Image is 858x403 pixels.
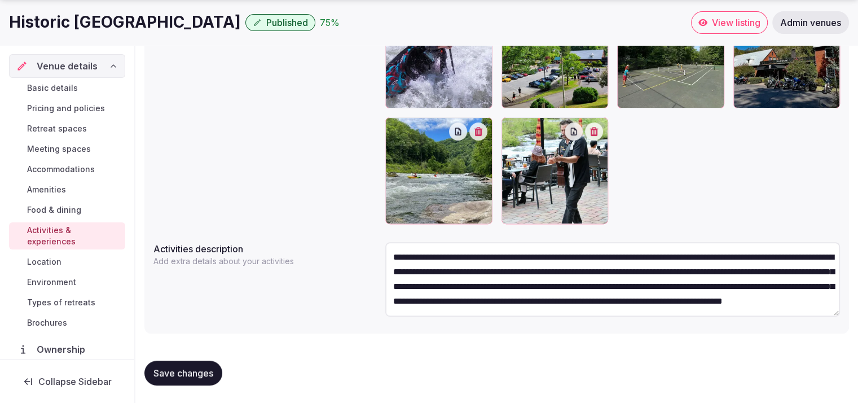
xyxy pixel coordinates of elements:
span: Venue details [37,59,98,73]
span: Ownership [37,343,90,356]
a: View listing [691,11,768,34]
button: 75% [320,16,340,29]
span: Basic details [27,82,78,94]
div: RV-Historic Tapoco Lodge-bike night.jpg [733,1,841,108]
div: RV-Historic Tapoco Lodge-activity kayak.jpg [385,1,492,108]
span: Accommodations [27,164,95,175]
a: Activities & experiences [9,222,125,249]
div: RV-Historic Tapoco Lodge-tennis.jpg [617,1,724,108]
span: Location [27,256,61,268]
a: Retreat spaces [9,121,125,137]
button: Collapse Sidebar [9,369,125,394]
a: Ownership [9,338,125,361]
span: Meeting spaces [27,143,91,155]
a: Meeting spaces [9,141,125,157]
a: Food & dining [9,202,125,218]
a: Location [9,254,125,270]
a: Brochures [9,315,125,331]
span: Pricing and policies [27,103,105,114]
div: RV-Historic Tapoco Lodge-activity music.jpg [501,117,609,225]
a: Accommodations [9,161,125,177]
a: Types of retreats [9,295,125,310]
div: RV-Historic Tapoco Lodge-activity cars.jpg [501,1,609,108]
button: Published [245,14,315,31]
p: Add extra details about your activities [153,256,298,267]
div: 75 % [320,16,340,29]
span: Activities & experiences [27,225,121,247]
span: Collapse Sidebar [38,376,112,387]
a: Admin venues [772,11,849,34]
span: Published [266,17,308,28]
a: Basic details [9,80,125,96]
div: RV-Historic Tapoco Lodge-activity.jpg [385,117,492,225]
span: Admin venues [780,17,841,28]
span: Types of retreats [27,297,95,308]
a: Environment [9,274,125,290]
span: Retreat spaces [27,123,87,134]
span: Amenities [27,184,66,195]
span: View listing [712,17,760,28]
a: Amenities [9,182,125,198]
span: Save changes [153,367,213,379]
span: Brochures [27,317,67,328]
label: Activities description [153,244,376,253]
span: Food & dining [27,204,81,216]
h1: Historic [GEOGRAPHIC_DATA] [9,11,241,33]
a: Pricing and policies [9,100,125,116]
button: Save changes [144,361,222,386]
span: Environment [27,277,76,288]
